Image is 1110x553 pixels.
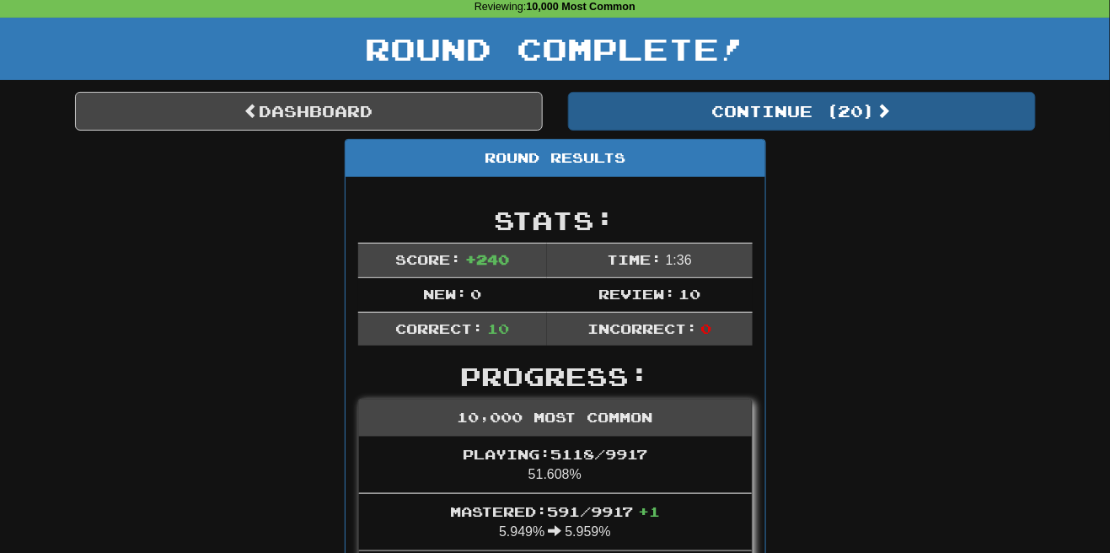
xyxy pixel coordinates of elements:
[700,320,711,336] span: 0
[359,493,752,551] li: 5.949% 5.959%
[395,320,483,336] span: Correct:
[395,251,461,267] span: Score:
[423,286,467,302] span: New:
[358,362,753,390] h2: Progress:
[487,320,509,336] span: 10
[75,92,543,131] a: Dashboard
[450,503,660,519] span: Mastered: 591 / 9917
[463,446,647,462] span: Playing: 5118 / 9917
[587,320,697,336] span: Incorrect:
[359,400,752,437] div: 10,000 Most Common
[527,1,635,13] strong: 10,000 Most Common
[607,251,662,267] span: Time:
[359,437,752,494] li: 51.608%
[346,140,765,177] div: Round Results
[6,32,1104,66] h1: Round Complete!
[568,92,1036,131] button: Continue (20)
[638,503,660,519] span: + 1
[678,286,700,302] span: 10
[598,286,675,302] span: Review:
[470,286,481,302] span: 0
[666,253,692,267] span: 1 : 36
[358,207,753,234] h2: Stats:
[465,251,509,267] span: + 240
